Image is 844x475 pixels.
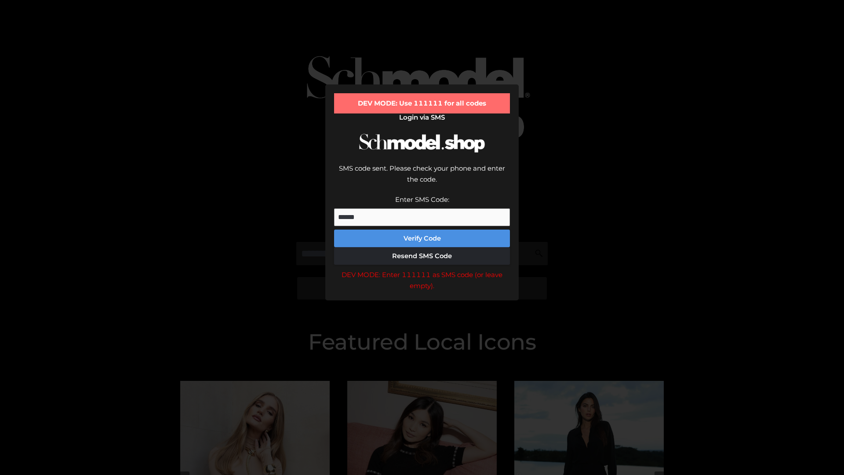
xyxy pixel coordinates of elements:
button: Verify Code [334,230,510,247]
label: Enter SMS Code: [395,195,449,204]
div: SMS code sent. Please check your phone and enter the code. [334,163,510,194]
div: DEV MODE: Use 111111 for all codes [334,93,510,113]
button: Resend SMS Code [334,247,510,265]
div: DEV MODE: Enter 111111 as SMS code (or leave empty). [334,269,510,292]
img: Schmodel Logo [356,126,488,161]
h2: Login via SMS [334,113,510,121]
